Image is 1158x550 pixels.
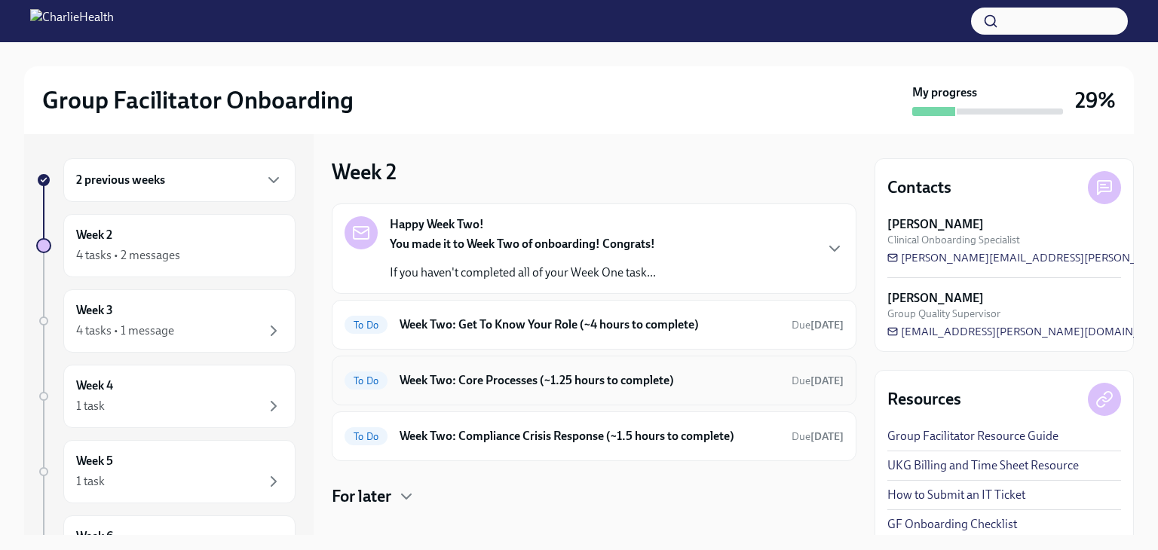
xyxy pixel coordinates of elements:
h3: Week 2 [332,158,397,185]
span: To Do [345,375,388,387]
div: 2 previous weeks [63,158,296,202]
span: Due [792,430,844,443]
h6: 2 previous weeks [76,172,165,188]
h3: 29% [1075,87,1116,114]
span: September 16th, 2025 10:00 [792,429,844,444]
span: Clinical Onboarding Specialist [887,233,1020,247]
h6: Week 4 [76,377,113,394]
div: 4 tasks • 2 messages [76,247,180,264]
h6: Week Two: Core Processes (~1.25 hours to complete) [400,372,780,389]
div: 1 task [76,398,105,414]
strong: [PERSON_NAME] [887,290,984,307]
a: Week 41 task [36,365,296,428]
p: If you haven't completed all of your Week One task... [390,264,656,281]
strong: [DATE] [810,374,844,387]
span: Due [792,319,844,332]
a: Week 34 tasks • 1 message [36,289,296,353]
a: GF Onboarding Checklist [887,516,1017,533]
h6: Week 2 [76,227,112,243]
strong: [PERSON_NAME] [887,216,984,233]
h6: Week Two: Compliance Crisis Response (~1.5 hours to complete) [400,428,780,445]
a: To DoWeek Two: Core Processes (~1.25 hours to complete)Due[DATE] [345,368,844,393]
strong: [DATE] [810,430,844,443]
h6: Week 5 [76,453,113,469]
span: To Do [345,319,388,331]
span: Group Quality Supervisor [887,307,1000,321]
a: Week 24 tasks • 2 messages [36,214,296,277]
div: 4 tasks • 1 message [76,322,174,339]
div: 1 task [76,473,105,490]
a: UKG Billing and Time Sheet Resource [887,457,1079,474]
strong: My progress [912,84,977,101]
strong: [DATE] [810,319,844,332]
span: Due [792,374,844,387]
a: Week 51 task [36,440,296,503]
span: September 16th, 2025 10:00 [792,318,844,332]
h4: Resources [887,388,961,411]
a: To DoWeek Two: Compliance Crisis Response (~1.5 hours to complete)Due[DATE] [345,424,844,448]
a: How to Submit an IT Ticket [887,487,1025,503]
h2: Group Facilitator Onboarding [42,85,354,115]
h6: Week 3 [76,302,113,319]
a: Group Facilitator Resource Guide [887,428,1058,445]
strong: Happy Week Two! [390,216,484,233]
a: To DoWeek Two: Get To Know Your Role (~4 hours to complete)Due[DATE] [345,313,844,337]
span: To Do [345,431,388,442]
strong: You made it to Week Two of onboarding! Congrats! [390,237,655,251]
img: CharlieHealth [30,9,114,33]
h6: Week Two: Get To Know Your Role (~4 hours to complete) [400,316,780,333]
span: September 16th, 2025 10:00 [792,374,844,388]
h6: Week 6 [76,528,113,545]
h4: For later [332,485,391,508]
div: For later [332,485,856,508]
h4: Contacts [887,176,951,199]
